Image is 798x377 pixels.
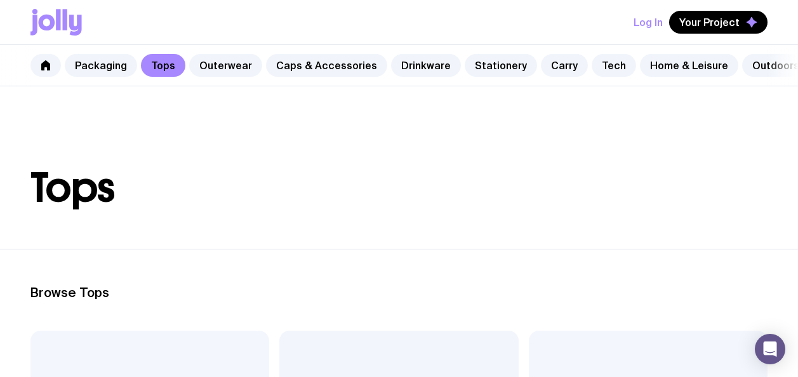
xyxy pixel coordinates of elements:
[541,54,588,77] a: Carry
[30,168,768,208] h1: Tops
[391,54,461,77] a: Drinkware
[755,334,785,364] div: Open Intercom Messenger
[465,54,537,77] a: Stationery
[65,54,137,77] a: Packaging
[669,11,768,34] button: Your Project
[266,54,387,77] a: Caps & Accessories
[679,16,740,29] span: Your Project
[30,285,768,300] h2: Browse Tops
[189,54,262,77] a: Outerwear
[592,54,636,77] a: Tech
[634,11,663,34] button: Log In
[640,54,738,77] a: Home & Leisure
[141,54,185,77] a: Tops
